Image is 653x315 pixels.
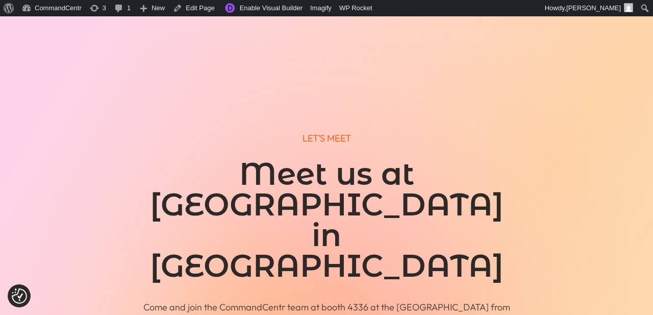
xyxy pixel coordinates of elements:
[12,288,27,304] img: Revisit consent button
[566,4,621,12] span: [PERSON_NAME]
[12,288,27,304] button: Consent Preferences
[65,132,588,144] p: LET’S MEET
[133,159,520,286] h1: Meet us at [GEOGRAPHIC_DATA] in [GEOGRAPHIC_DATA]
